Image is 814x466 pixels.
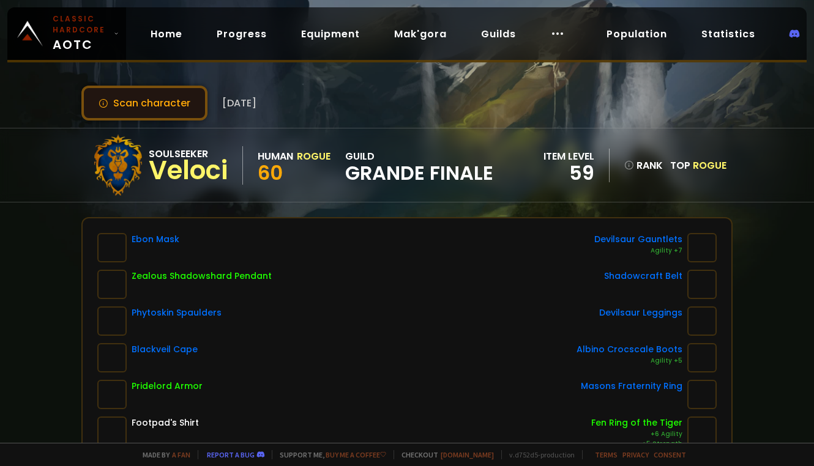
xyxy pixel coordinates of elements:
a: Consent [654,450,686,459]
span: Made by [135,450,190,459]
div: Veloci [149,161,228,180]
div: guild [345,149,493,182]
a: Equipment [291,21,370,46]
span: Support me, [272,450,386,459]
span: 60 [258,159,283,187]
div: Devilsaur Leggings [599,306,682,319]
a: Privacy [622,450,649,459]
a: Mak'gora [384,21,457,46]
div: Pridelord Armor [132,380,203,393]
img: item-16713 [687,270,717,299]
div: +5 Strength [591,439,682,449]
a: Classic HardcoreAOTC [7,7,126,60]
a: [DOMAIN_NAME] [441,450,494,459]
div: Phytoskin Spaulders [132,306,222,319]
div: Albino Crocscale Boots [577,343,682,356]
a: Guilds [471,21,526,46]
div: +6 Agility [591,429,682,439]
div: 59 [543,164,594,182]
a: Buy me a coffee [326,450,386,459]
img: item-19984 [97,233,127,262]
div: Masons Fraternity Ring [581,380,682,393]
div: Fen Ring of the Tiger [591,416,682,429]
span: Checkout [394,450,494,459]
span: v. d752d5 - production [501,450,575,459]
div: Agility +5 [577,356,682,366]
a: Population [597,21,677,46]
a: Statistics [692,21,765,46]
img: item-49 [97,416,127,446]
a: a fan [172,450,190,459]
div: Human [258,149,293,164]
img: item-14670 [97,380,127,409]
img: item-11626 [97,343,127,372]
small: Classic Hardcore [53,13,109,35]
img: item-12010 [687,416,717,446]
div: Blackveil Cape [132,343,198,356]
a: Report a bug [207,450,255,459]
div: Top [670,158,726,173]
img: item-9533 [687,380,717,409]
button: Scan character [81,86,207,120]
div: Ebon Mask [132,233,179,246]
span: [DATE] [222,95,256,111]
div: Soulseeker [149,146,228,161]
div: Footpad's Shirt [132,416,199,429]
div: Shadowcraft Belt [604,270,682,283]
img: item-15063 [687,233,717,262]
a: Terms [595,450,618,459]
img: item-15062 [687,306,717,336]
a: Progress [207,21,277,46]
div: Rogue [297,149,330,164]
span: AOTC [53,13,109,54]
img: item-17749 [97,306,127,336]
img: item-17772 [97,270,127,299]
div: Devilsaur Gauntlets [594,233,682,246]
span: Grande Finale [345,164,493,182]
div: Zealous Shadowshard Pendant [132,270,272,283]
div: rank [624,158,663,173]
div: item level [543,149,594,164]
div: Agility +7 [594,246,682,256]
a: Home [141,21,192,46]
img: item-17728 [687,343,717,372]
span: Rogue [693,158,726,172]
